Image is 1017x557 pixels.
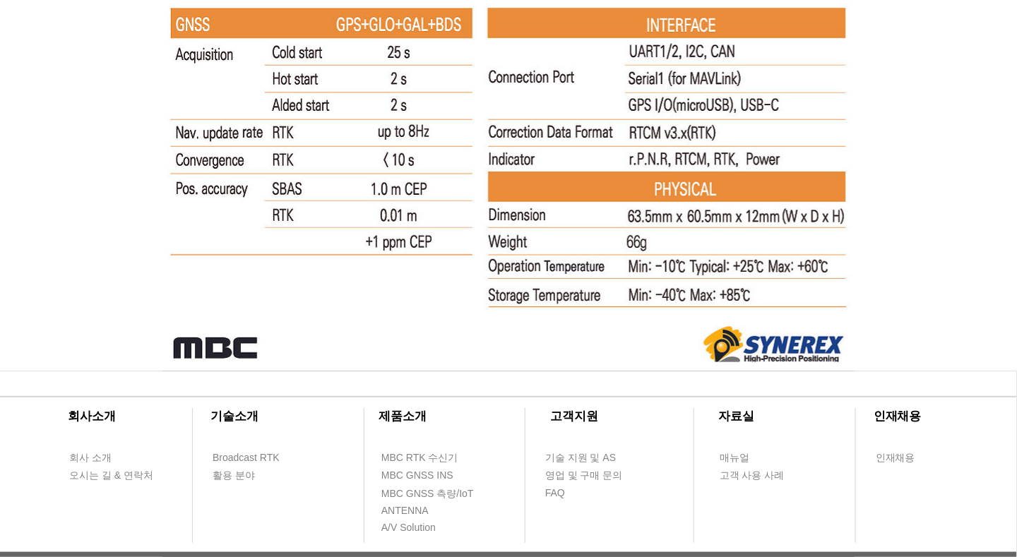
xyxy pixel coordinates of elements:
[211,409,259,423] span: ​기술소개
[69,467,164,484] a: 오시는 길 & 연락처
[381,519,462,537] a: A/V Solution
[381,451,458,465] span: MBC RTK 수신기
[545,467,626,484] a: 영업 및 구매 문의
[69,449,150,467] a: 회사 소개
[381,502,462,520] a: ANTENNA
[69,469,153,483] span: 오시는 길 & 연락처
[545,469,623,483] span: 영업 및 구매 문의
[381,485,504,503] a: MBC GNSS 측량/IoT
[213,451,280,465] span: Broadcast RTK
[545,451,616,465] span: 기술 지원 및 AS
[381,467,469,484] a: MBC GNSS INS
[381,521,436,535] span: A/V Solution
[545,486,565,501] span: FAQ
[720,451,749,465] span: 매뉴얼
[381,449,487,467] a: MBC RTK 수신기
[718,409,754,423] span: ​자료실
[874,409,922,423] span: ​인재채용
[69,409,117,423] span: ​회사소개
[876,451,915,465] span: 인재채용
[381,469,453,483] span: MBC GNSS INS
[719,449,800,467] a: 매뉴얼
[545,449,650,467] a: 기술 지원 및 AS
[213,469,255,483] span: 활용 분야
[545,484,626,502] a: FAQ
[855,496,1017,557] iframe: Wix Chat
[720,469,785,483] span: 고객 사용 사례
[212,449,293,467] a: Broadcast RTK
[69,451,112,465] span: 회사 소개
[212,467,293,484] a: 활용 분야
[719,467,800,484] a: 고객 사용 사례
[381,504,429,518] span: ANTENNA
[875,449,942,467] a: 인재채용
[551,409,599,423] span: ​고객지원
[381,487,474,501] span: MBC GNSS 측량/IoT
[379,409,427,423] span: ​제품소개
